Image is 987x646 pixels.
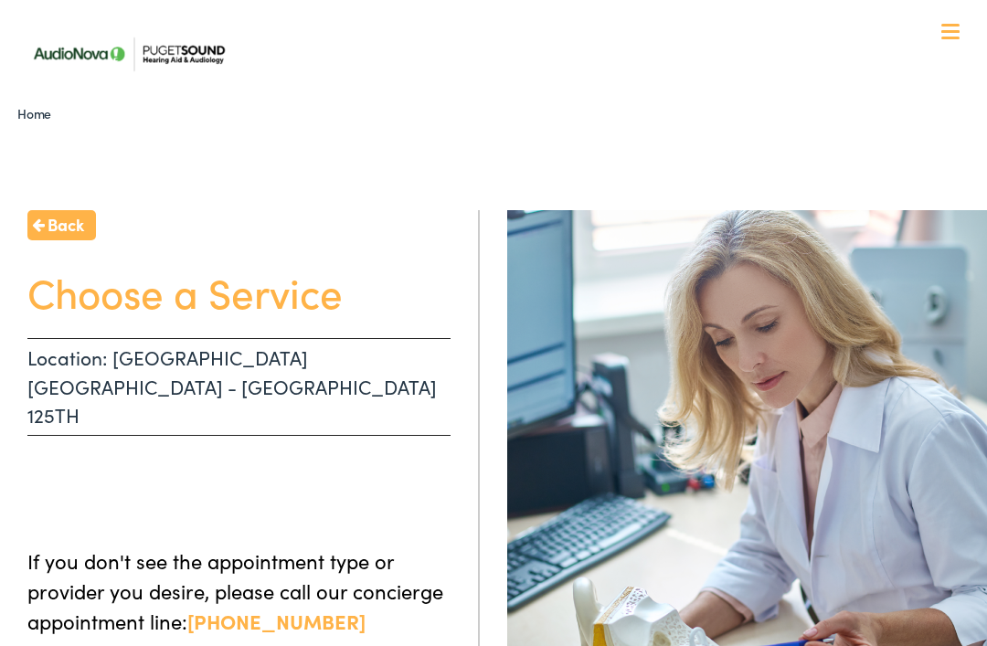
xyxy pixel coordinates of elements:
h1: Choose a Service [27,268,451,316]
p: If you don't see the appointment type or provider you desire, please call our concierge appointme... [27,545,451,636]
p: Location: [GEOGRAPHIC_DATA] [GEOGRAPHIC_DATA] - [GEOGRAPHIC_DATA] 125TH [27,338,451,436]
a: What We Offer [34,73,968,130]
a: [PHONE_NUMBER] [187,607,366,635]
span: Back [48,212,84,237]
a: Home [17,104,60,122]
a: Back [27,210,96,240]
